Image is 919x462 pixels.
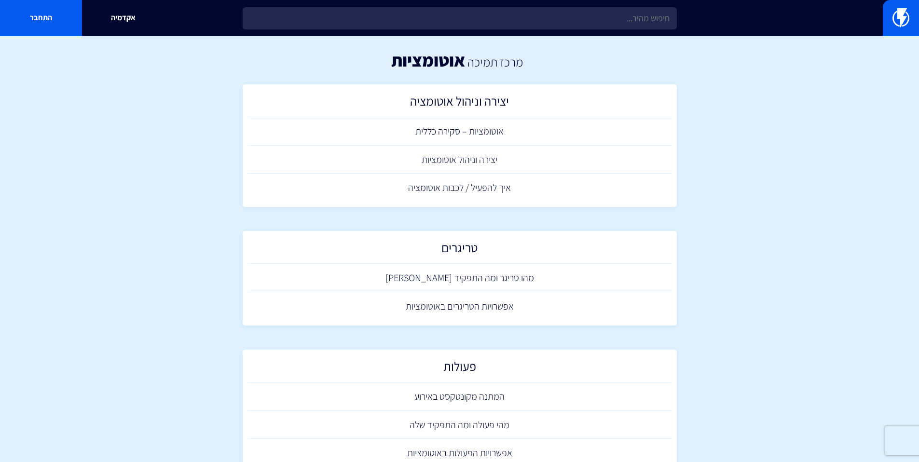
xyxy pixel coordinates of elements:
a: פעולות [247,354,672,383]
a: מרכז תמיכה [467,54,523,70]
a: אפשרויות הטריגרים באוטומציות [247,292,672,321]
h2: יצירה וניהול אוטומציה [252,94,667,113]
h1: אוטומציות [391,51,465,70]
a: יצירה וניהול אוטומציות [247,146,672,174]
a: טריגרים [247,236,672,264]
a: איך להפעיל / לכבות אוטומציה [247,174,672,202]
h2: טריגרים [252,241,667,259]
a: יצירה וניהול אוטומציה [247,89,672,118]
a: המתנה מקונטקסט באירוע [247,382,672,411]
a: אוטומציות – סקירה כללית [247,117,672,146]
input: חיפוש מהיר... [243,7,677,29]
a: מהי פעולה ומה התפקיד שלה [247,411,672,439]
h2: פעולות [252,359,667,378]
a: מהו טריגר ומה התפקיד [PERSON_NAME] [247,264,672,292]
